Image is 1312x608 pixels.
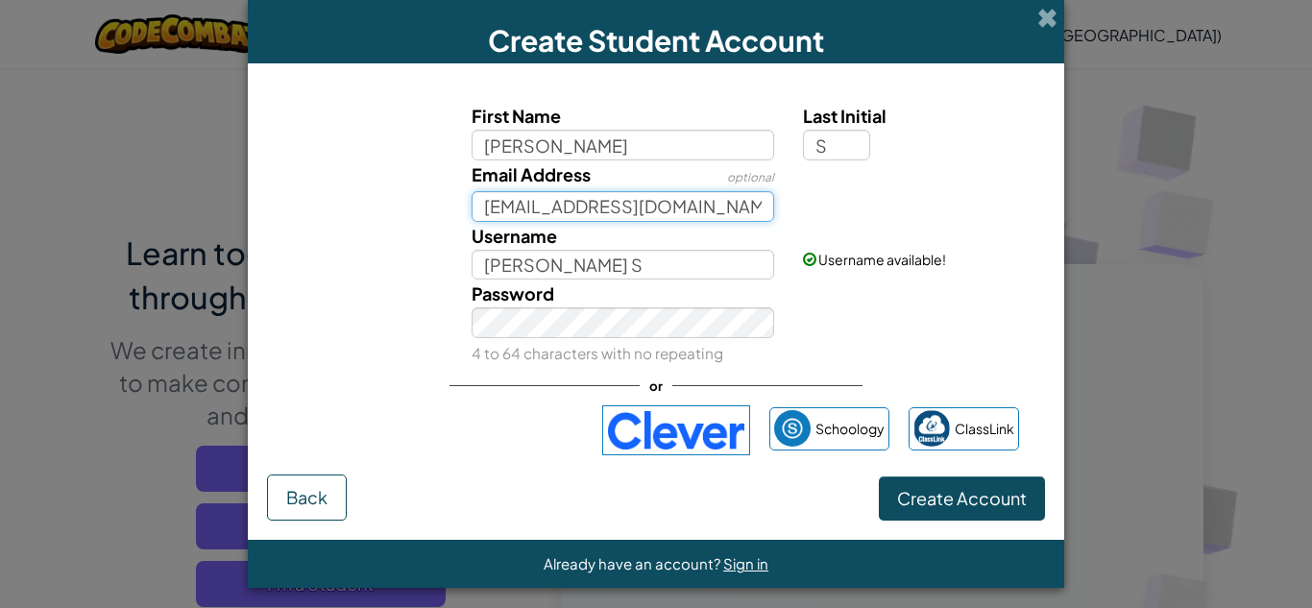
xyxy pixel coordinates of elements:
button: Back [267,474,347,521]
span: optional [727,170,774,184]
span: Schoology [815,415,885,443]
span: Username available! [818,251,946,268]
img: clever-logo-blue.png [602,405,750,455]
small: 4 to 64 characters with no repeating [472,344,723,362]
a: Sign in [723,554,768,572]
iframe: Kitufe cha 'Ingia ukitumia akaunti ya Google' [284,409,593,451]
span: ClassLink [955,415,1014,443]
span: Last Initial [803,105,887,127]
span: Already have an account? [544,554,723,572]
span: or [640,372,672,400]
button: Create Account [879,476,1045,521]
span: Email Address [472,163,591,185]
span: Create Student Account [488,22,824,59]
span: Password [472,282,554,304]
span: Back [286,486,328,508]
span: First Name [472,105,561,127]
img: schoology.png [774,410,811,447]
span: Username [472,225,557,247]
span: Create Account [897,487,1027,509]
img: classlink-logo-small.png [913,410,950,447]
